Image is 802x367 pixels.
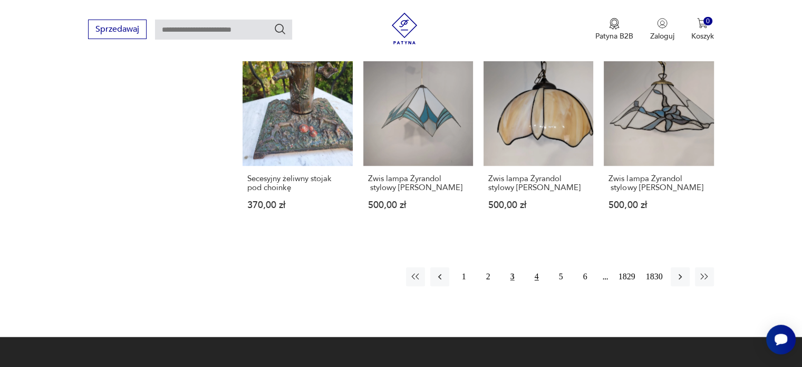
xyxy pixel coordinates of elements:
button: 4 [527,267,546,286]
img: Patyna - sklep z meblami i dekoracjami vintage [389,13,420,44]
button: 0Koszyk [691,18,714,41]
iframe: Smartsupp widget button [766,325,796,354]
p: Koszyk [691,31,714,41]
h3: Secesyjny żeliwny stojak pod choinkę [247,174,347,192]
a: Sprzedawaj [88,26,147,34]
a: Zwis lampa Żyrandol stylowy TiffanyZwis lampa Żyrandol stylowy [PERSON_NAME]500,00 zł [363,56,473,230]
button: 3 [503,267,522,286]
button: 6 [576,267,595,286]
h3: Zwis lampa Żyrandol stylowy [PERSON_NAME] [608,174,709,192]
button: 5 [552,267,571,286]
p: Patyna B2B [595,31,633,41]
button: Szukaj [274,23,286,35]
p: 370,00 zł [247,201,347,210]
a: Ikona medaluPatyna B2B [595,18,633,41]
button: 1 [455,267,474,286]
button: Patyna B2B [595,18,633,41]
p: 500,00 zł [368,201,468,210]
button: 1829 [616,267,638,286]
a: Zwis lampa Żyrandol stylowy TiffanyZwis lampa Żyrandol stylowy [PERSON_NAME]500,00 zł [604,56,713,230]
img: Ikona medalu [609,18,620,30]
p: Zaloguj [650,31,674,41]
button: 1830 [643,267,665,286]
img: Ikona koszyka [697,18,708,29]
button: 2 [479,267,498,286]
h3: Zwis lampa Żyrandol stylowy [PERSON_NAME] [368,174,468,192]
a: Secesyjny żeliwny stojak pod choinkęSecesyjny żeliwny stojak pod choinkę370,00 zł [243,56,352,230]
a: Zwis lampa Żyrandol stylowy TiffanyZwis lampa Żyrandol stylowy [PERSON_NAME]500,00 zł [484,56,593,230]
p: 500,00 zł [608,201,709,210]
div: 0 [703,17,712,26]
button: Zaloguj [650,18,674,41]
p: 500,00 zł [488,201,588,210]
h3: Zwis lampa Żyrandol stylowy [PERSON_NAME] [488,174,588,192]
img: Ikonka użytkownika [657,18,668,29]
button: Sprzedawaj [88,20,147,39]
